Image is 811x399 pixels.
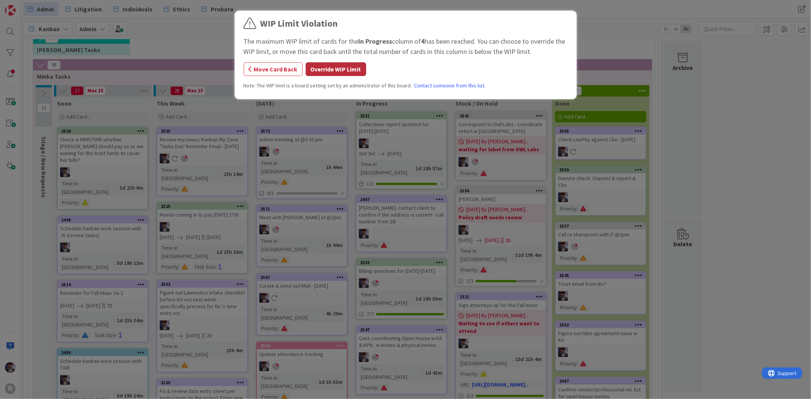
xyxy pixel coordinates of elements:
[359,37,392,46] b: In Progress
[244,62,303,76] button: Move Card Back
[260,17,338,30] div: WIP Limit Violation
[244,82,568,90] div: Note: The WIP limit is a board setting set by an administrator of this board.
[16,1,35,10] span: Support
[414,82,486,90] a: Contact someone from this list.
[421,37,425,46] b: 4
[306,62,366,76] button: Override WIP Limit
[244,36,568,57] div: The maximum WIP limit of cards for the column of has been reached. You can choose to override the...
